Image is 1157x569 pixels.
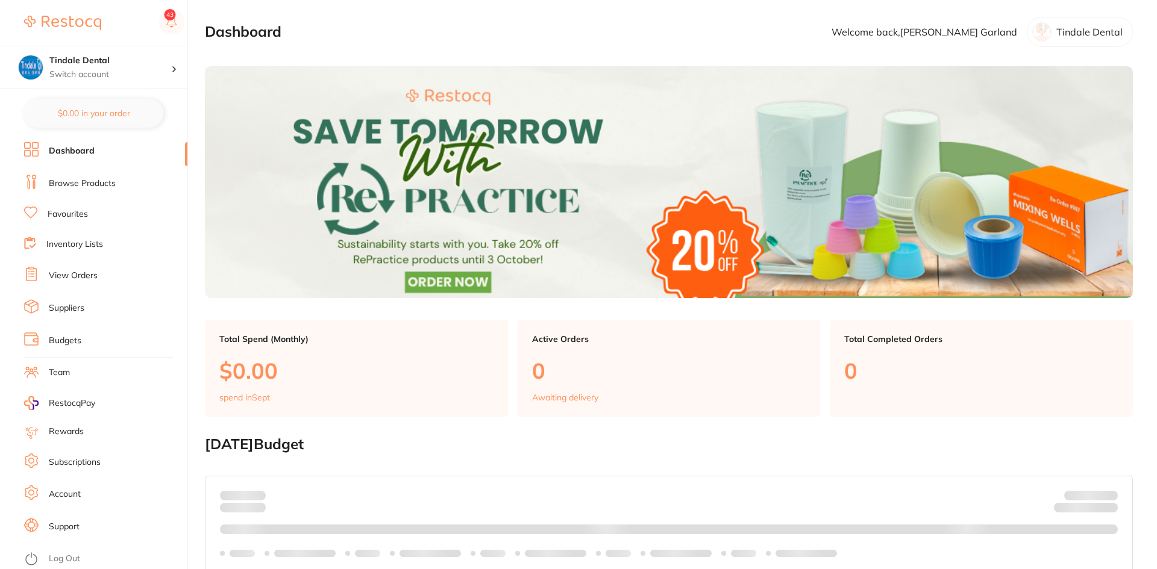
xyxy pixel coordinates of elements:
p: 0 [844,358,1118,383]
a: Budgets [49,335,81,347]
a: Dashboard [49,145,95,157]
p: Labels extended [400,549,461,558]
a: Account [49,488,81,500]
a: Browse Products [49,178,116,190]
p: Awaiting delivery [532,393,598,402]
strong: $0.00 [245,490,266,501]
a: Restocq Logo [24,9,101,37]
p: Labels [480,549,506,558]
img: Restocq Logo [24,16,101,30]
a: Total Spend (Monthly)$0.00spend inSept [205,320,508,417]
p: $0.00 [219,358,494,383]
p: Labels extended [650,549,712,558]
p: Labels extended [274,549,336,558]
button: Log Out [24,550,184,569]
p: Labels [731,549,756,558]
a: Log Out [49,553,80,565]
strong: $0.00 [1097,505,1118,515]
a: Rewards [49,426,84,438]
img: Dashboard [205,66,1133,298]
a: Active Orders0Awaiting delivery [518,320,821,417]
p: spend in Sept [219,393,270,402]
p: Labels [606,549,631,558]
p: Budget: [1064,491,1118,500]
a: Total Completed Orders0 [830,320,1133,417]
p: Welcome back, [PERSON_NAME] Garland [832,26,1017,37]
a: View Orders [49,270,98,282]
p: Labels extended [525,549,586,558]
h4: Tindale Dental [49,55,171,67]
a: Support [49,521,80,533]
a: Suppliers [49,302,84,314]
h2: Dashboard [205,23,281,40]
p: Tindale Dental [1056,26,1123,37]
p: Switch account [49,69,171,81]
p: Labels extended [776,549,837,558]
strong: $NaN [1094,490,1118,501]
img: RestocqPay [24,396,39,410]
p: 0 [532,358,806,383]
a: Team [49,367,70,379]
span: RestocqPay [49,397,95,409]
p: Total Spend (Monthly) [219,334,494,344]
p: Labels [355,549,380,558]
p: Remaining: [1054,500,1118,515]
p: Spent: [220,491,266,500]
a: Subscriptions [49,456,101,468]
a: RestocqPay [24,396,95,410]
a: Favourites [48,208,88,220]
p: month [220,500,266,515]
p: Active Orders [532,334,806,344]
h2: [DATE] Budget [205,436,1133,453]
a: Inventory Lists [46,238,103,250]
p: Labels [230,549,255,558]
p: Total Completed Orders [844,334,1118,344]
img: Tindale Dental [19,55,43,79]
button: $0.00 in your order [24,99,163,128]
